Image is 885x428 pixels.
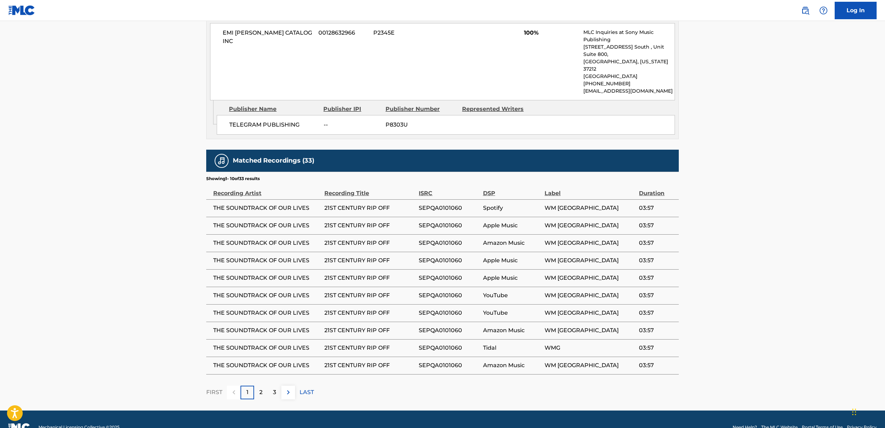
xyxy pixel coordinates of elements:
span: THE SOUNDTRACK OF OUR LIVES [213,309,321,317]
p: 2 [259,388,262,397]
span: 03:57 [639,344,675,352]
span: Apple Music [483,221,541,230]
span: THE SOUNDTRACK OF OUR LIVES [213,291,321,300]
div: Represented Writers [462,105,533,113]
span: Amazon Music [483,326,541,335]
span: 03:57 [639,256,675,265]
span: SEPQA0101060 [419,361,479,370]
span: 03:57 [639,326,675,335]
span: SEPQA0101060 [419,326,479,335]
p: 1 [246,388,249,397]
div: Publisher Name [229,105,318,113]
span: P2345E [373,29,441,37]
p: 3 [273,388,276,397]
span: SEPQA0101060 [419,274,479,282]
div: Publisher Number [386,105,457,113]
span: SEPQA0101060 [419,309,479,317]
p: FIRST [206,388,222,397]
p: MLC Inquiries at Sony Music Publishing [583,29,675,43]
span: WM [GEOGRAPHIC_DATA] [545,291,635,300]
p: [GEOGRAPHIC_DATA], [US_STATE] 37212 [583,58,675,73]
span: 03:57 [639,361,675,370]
img: Matched Recordings [217,157,226,165]
span: WMG [545,344,635,352]
span: SEPQA0101060 [419,204,479,212]
span: 03:57 [639,291,675,300]
span: Apple Music [483,256,541,265]
span: THE SOUNDTRACK OF OUR LIVES [213,274,321,282]
span: THE SOUNDTRACK OF OUR LIVES [213,361,321,370]
span: 21ST CENTURY RIP OFF [324,309,415,317]
span: Spotify [483,204,541,212]
span: SEPQA0101060 [419,221,479,230]
p: [STREET_ADDRESS] South , Unit Suite 800, [583,43,675,58]
p: Showing 1 - 10 of 33 results [206,176,260,182]
p: LAST [300,388,314,397]
span: SEPQA0101060 [419,256,479,265]
span: 03:57 [639,239,675,247]
span: 21ST CENTURY RIP OFF [324,204,415,212]
span: 21ST CENTURY RIP OFF [324,291,415,300]
p: [EMAIL_ADDRESS][DOMAIN_NAME] [583,87,675,95]
div: Recording Artist [213,182,321,198]
span: 21ST CENTURY RIP OFF [324,274,415,282]
span: WM [GEOGRAPHIC_DATA] [545,204,635,212]
span: THE SOUNDTRACK OF OUR LIVES [213,239,321,247]
span: WM [GEOGRAPHIC_DATA] [545,361,635,370]
span: 03:57 [639,274,675,282]
span: THE SOUNDTRACK OF OUR LIVES [213,326,321,335]
span: SEPQA0101060 [419,239,479,247]
iframe: Chat Widget [850,394,885,428]
a: Log In [835,2,877,19]
div: Drag [852,401,856,422]
span: 03:57 [639,309,675,317]
img: help [819,6,828,15]
img: right [284,388,293,397]
span: P8303U [386,121,457,129]
span: THE SOUNDTRACK OF OUR LIVES [213,256,321,265]
p: [PHONE_NUMBER] [583,80,675,87]
span: SEPQA0101060 [419,344,479,352]
h5: Matched Recordings (33) [233,157,314,165]
div: Duration [639,182,675,198]
span: 03:57 [639,204,675,212]
img: MLC Logo [8,5,35,15]
span: 21ST CENTURY RIP OFF [324,221,415,230]
span: THE SOUNDTRACK OF OUR LIVES [213,204,321,212]
div: Label [545,182,635,198]
span: WM [GEOGRAPHIC_DATA] [545,239,635,247]
div: Help [816,3,830,17]
span: Amazon Music [483,239,541,247]
span: Tidal [483,344,541,352]
span: 21ST CENTURY RIP OFF [324,344,415,352]
span: Apple Music [483,274,541,282]
span: 100% [524,29,578,37]
div: DSP [483,182,541,198]
span: YouTube [483,291,541,300]
span: 21ST CENTURY RIP OFF [324,256,415,265]
span: TELEGRAM PUBLISHING [229,121,318,129]
span: WM [GEOGRAPHIC_DATA] [545,326,635,335]
p: [GEOGRAPHIC_DATA] [583,73,675,80]
a: Public Search [798,3,812,17]
span: 00128632966 [318,29,368,37]
span: 03:57 [639,221,675,230]
span: Amazon Music [483,361,541,370]
span: 21ST CENTURY RIP OFF [324,239,415,247]
div: ISRC [419,182,479,198]
div: Publisher IPI [323,105,380,113]
span: 21ST CENTURY RIP OFF [324,361,415,370]
span: 21ST CENTURY RIP OFF [324,326,415,335]
span: THE SOUNDTRACK OF OUR LIVES [213,344,321,352]
span: WM [GEOGRAPHIC_DATA] [545,309,635,317]
div: Recording Title [324,182,415,198]
span: WM [GEOGRAPHIC_DATA] [545,274,635,282]
span: -- [324,121,380,129]
span: WM [GEOGRAPHIC_DATA] [545,256,635,265]
span: SEPQA0101060 [419,291,479,300]
img: search [801,6,810,15]
span: YouTube [483,309,541,317]
span: THE SOUNDTRACK OF OUR LIVES [213,221,321,230]
span: EMI [PERSON_NAME] CATALOG INC [223,29,313,45]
